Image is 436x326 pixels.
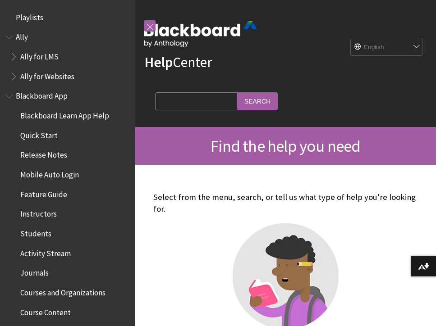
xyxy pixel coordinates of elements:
[351,38,423,56] select: Site Language Selector
[16,10,43,22] span: Playlists
[20,108,109,120] span: Blackboard Learn App Help
[5,10,130,25] nav: Book outline for Playlists
[20,246,71,258] span: Activity Stream
[20,148,67,160] span: Release Notes
[20,167,79,179] span: Mobile Auto Login
[20,69,74,81] span: Ally for Websites
[237,92,278,110] input: Search
[16,89,68,101] span: Blackboard App
[144,53,212,71] a: HelpCenter
[153,191,418,215] p: Select from the menu, search, or tell us what type of help you're looking for.
[20,207,57,219] span: Instructors
[20,285,106,297] span: Courses and Organizations
[16,30,28,42] span: Ally
[20,49,59,61] span: Ally for LMS
[20,266,49,278] span: Journals
[211,136,360,156] span: Find the help you need
[20,226,51,238] span: Students
[20,187,67,199] span: Feature Guide
[5,30,130,84] nav: Book outline for Anthology Ally Help
[144,53,173,71] strong: Help
[20,305,71,317] span: Course Content
[20,128,58,140] span: Quick Start
[144,21,257,47] img: Blackboard by Anthology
